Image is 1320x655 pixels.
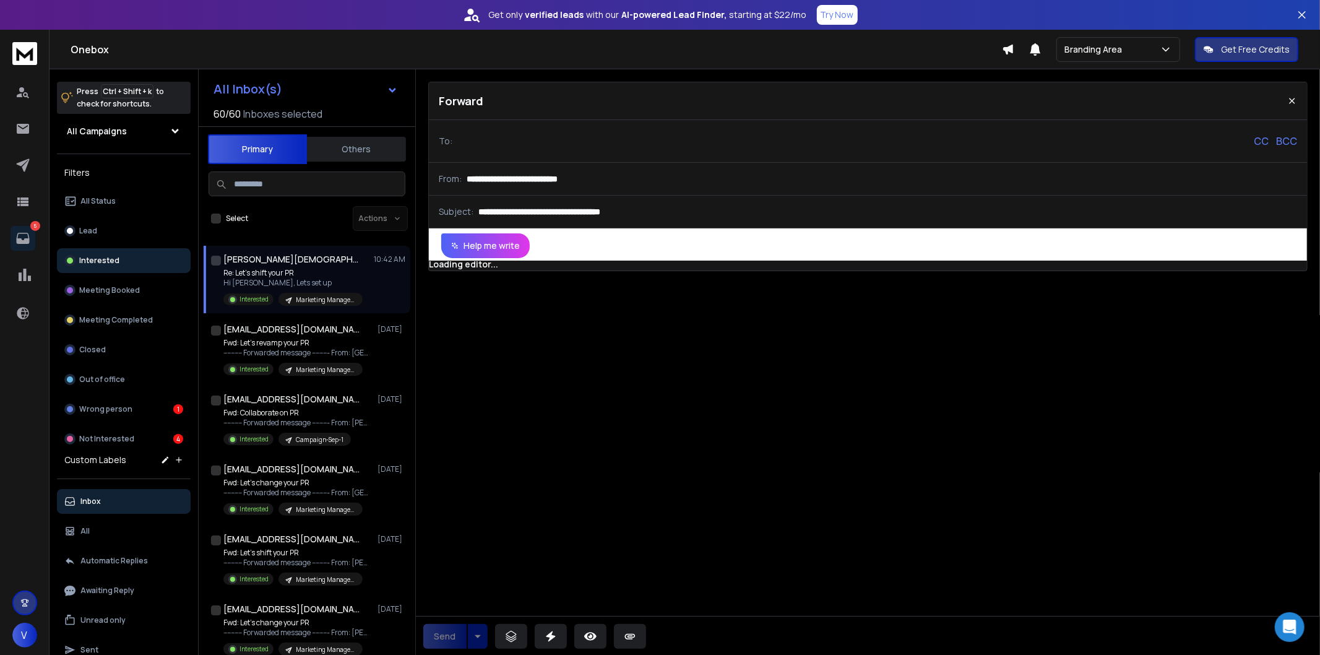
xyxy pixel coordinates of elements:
[239,295,269,304] p: Interested
[377,324,405,334] p: [DATE]
[223,533,360,545] h1: [EMAIL_ADDRESS][DOMAIN_NAME]
[173,434,183,444] div: 4
[1195,37,1298,62] button: Get Free Credits
[67,125,127,137] h1: All Campaigns
[57,278,191,303] button: Meeting Booked
[79,256,119,266] p: Interested
[79,345,106,355] p: Closed
[12,42,37,65] img: logo
[12,623,37,648] button: V
[377,604,405,614] p: [DATE]
[223,348,372,358] p: ---------- Forwarded message --------- From: [GEOGRAPHIC_DATA]
[79,434,134,444] p: Not Interested
[821,9,854,21] p: Try Now
[79,375,125,384] p: Out of office
[71,42,1002,57] h1: Onebox
[208,134,307,164] button: Primary
[57,489,191,514] button: Inbox
[1064,43,1127,56] p: Branding Area
[80,526,90,536] p: All
[11,226,35,251] a: 5
[223,488,372,498] p: ---------- Forwarded message --------- From: [GEOGRAPHIC_DATA]
[223,393,360,406] h1: [EMAIL_ADDRESS][DOMAIN_NAME]
[817,5,858,25] button: Try Now
[57,189,191,214] button: All Status
[79,315,153,325] p: Meeting Completed
[1254,134,1269,149] p: CC
[57,397,191,422] button: Wrong person1
[226,214,248,223] label: Select
[223,603,360,615] h1: [EMAIL_ADDRESS][DOMAIN_NAME]
[439,206,473,218] p: Subject:
[429,258,1307,271] div: Loading editor...
[173,404,183,414] div: 1
[57,119,191,144] button: All Campaigns
[223,408,372,418] p: Fwd: Collaborate on PR
[79,404,132,414] p: Wrong person
[223,418,372,428] p: ---------- Forwarded message --------- From: [PERSON_NAME]
[223,338,372,348] p: Fwd: Let’s revamp your PR
[377,464,405,474] p: [DATE]
[377,534,405,544] p: [DATE]
[30,221,40,231] p: 5
[57,549,191,573] button: Automatic Replies
[239,575,269,584] p: Interested
[374,254,405,264] p: 10:42 AM
[223,253,360,266] h1: [PERSON_NAME][DEMOGRAPHIC_DATA]
[296,435,343,445] p: Campaign-Sep-1
[439,173,462,185] p: From:
[79,226,97,236] p: Lead
[296,365,355,375] p: Marketing Manager-New Copy
[223,548,372,558] p: Fwd: Let’s shift your PR
[57,608,191,633] button: Unread only
[64,454,126,466] h3: Custom Labels
[296,645,355,654] p: Marketing Manager-New Copy
[439,135,452,147] p: To:
[57,164,191,181] h3: Filters
[223,278,363,288] p: Hi [PERSON_NAME], Lets set up
[223,628,372,638] p: ---------- Forwarded message --------- From: [PERSON_NAME]
[243,106,322,121] h3: Inboxes selected
[80,556,148,566] p: Automatic Replies
[101,84,153,98] span: Ctrl + Shift + k
[57,578,191,603] button: Awaiting Reply
[239,435,269,444] p: Interested
[57,519,191,544] button: All
[1276,134,1297,149] p: BCC
[296,575,355,584] p: Marketing Manager-New Copy
[80,615,126,625] p: Unread only
[439,92,483,110] p: Forward
[79,285,140,295] p: Meeting Booked
[57,427,191,451] button: Not Interested4
[296,505,355,514] p: Marketing Manager-New Copy
[239,644,269,654] p: Interested
[214,83,282,95] h1: All Inbox(s)
[214,106,241,121] span: 60 / 60
[1275,612,1305,642] div: Open Intercom Messenger
[239,505,269,514] p: Interested
[296,295,355,305] p: Marketing Manager-New Copy
[80,196,116,206] p: All Status
[377,394,405,404] p: [DATE]
[77,85,164,110] p: Press to check for shortcuts.
[622,9,727,21] strong: AI-powered Lead Finder,
[57,248,191,273] button: Interested
[57,337,191,362] button: Closed
[307,136,406,163] button: Others
[223,478,372,488] p: Fwd: Let’s change your PR
[223,618,372,628] p: Fwd: Let’s change your PR
[223,558,372,568] p: ---------- Forwarded message --------- From: [PERSON_NAME]
[80,645,98,655] p: Sent
[80,497,101,506] p: Inbox
[239,365,269,374] p: Interested
[1221,43,1290,56] p: Get Free Credits
[489,9,807,21] p: Get only with our starting at $22/mo
[441,233,530,258] button: Help me write
[57,219,191,243] button: Lead
[223,268,363,278] p: Re: Let’s shift your PR
[525,9,584,21] strong: verified leads
[204,77,408,102] button: All Inbox(s)
[57,308,191,332] button: Meeting Completed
